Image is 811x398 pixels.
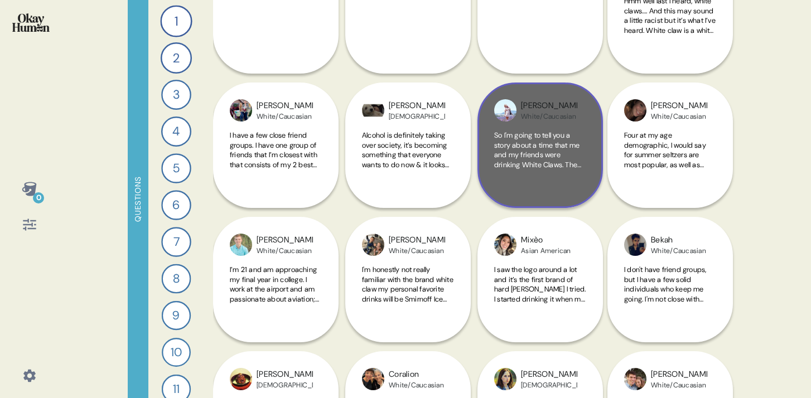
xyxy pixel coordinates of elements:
div: [PERSON_NAME] [257,234,313,246]
div: [PERSON_NAME] [521,100,577,112]
div: 8 [162,264,191,294]
img: profilepic_6246191978750707.jpg [624,234,646,256]
div: [PERSON_NAME] [257,368,313,381]
div: [PERSON_NAME] [651,368,707,381]
span: Four at my age demographic, I would say for summer seltzers are most popular, as well as cocktail... [624,130,716,365]
div: 0 [33,192,44,203]
div: 1 [160,5,192,37]
div: [DEMOGRAPHIC_DATA]/[DEMOGRAPHIC_DATA] [257,381,313,390]
img: profilepic_6312247565559003.jpg [624,99,646,122]
img: profilepic_9785868494786429.jpg [230,234,252,256]
img: profilepic_6257503597665244.jpg [494,99,516,122]
img: profilepic_6228068327303781.jpg [494,368,516,390]
span: So I'm going to tell you a story about a time that me and my friends were drinking White Claws. T... [494,130,586,375]
div: 4 [161,117,191,147]
div: White/Caucasian [651,112,707,121]
div: White/Caucasian [651,246,706,255]
div: 7 [161,227,191,257]
div: [PERSON_NAME] [521,368,577,381]
div: White/Caucasian [651,381,707,390]
div: Bekah [651,234,706,246]
span: I have a few close friend groups. I have one group of friends that I’m closest with that consists... [230,130,321,365]
div: White/Caucasian [521,112,577,121]
img: profilepic_9509237689118412.jpg [362,234,384,256]
img: okayhuman.3b1b6348.png [12,13,50,32]
div: 10 [162,338,191,367]
div: 9 [162,301,191,330]
div: [PERSON_NAME] [651,100,707,112]
div: [PERSON_NAME] [389,234,445,246]
div: 2 [161,42,192,74]
div: White/Caucasian [389,246,445,255]
div: 6 [161,190,191,220]
img: profilepic_6757098950967969.jpg [230,99,252,122]
div: [DEMOGRAPHIC_DATA]/[DEMOGRAPHIC_DATA] [521,381,577,390]
div: 3 [161,80,191,110]
div: 5 [161,153,191,183]
div: White/Caucasian [257,246,313,255]
div: White/Caucasian [257,112,313,121]
img: profilepic_6335031303199197.jpg [624,368,646,390]
img: profilepic_6269049859883080.jpg [230,368,252,390]
div: [PERSON_NAME] [257,100,313,112]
